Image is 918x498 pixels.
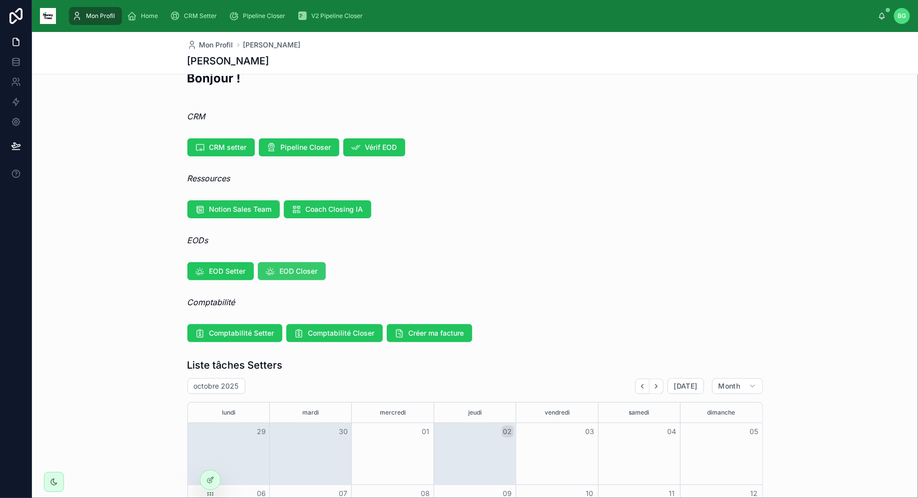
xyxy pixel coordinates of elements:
[194,381,239,391] h2: octobre 2025
[748,426,760,438] button: 05
[294,7,370,25] a: V2 Pipeline Closer
[187,200,280,218] button: Notion Sales Team
[409,328,464,338] span: Créer ma facture
[187,111,205,121] em: CRM
[187,138,255,156] button: CRM setter
[682,403,761,423] div: dimanche
[280,266,318,276] span: EOD Closer
[719,382,741,391] span: Month
[199,40,233,50] span: Mon Profil
[284,200,371,218] button: Coach Closing IA
[650,379,664,394] button: Next
[281,142,331,152] span: Pipeline Closer
[209,204,272,214] span: Notion Sales Team
[258,262,326,280] button: EOD Closer
[243,12,285,20] span: Pipeline Closer
[308,328,375,338] span: Comptabilité Closer
[259,138,339,156] button: Pipeline Closer
[436,403,514,423] div: jeudi
[674,382,698,391] span: [DATE]
[86,12,115,20] span: Mon Profil
[635,379,650,394] button: Back
[666,426,678,438] button: 04
[365,142,397,152] span: Vérif EOD
[64,5,878,27] div: scrollable content
[255,426,267,438] button: 29
[898,12,907,20] span: BG
[243,40,301,50] a: [PERSON_NAME]
[209,142,247,152] span: CRM setter
[187,40,233,50] a: Mon Profil
[419,426,431,438] button: 01
[271,403,350,423] div: mardi
[187,297,235,307] em: Comptabilité
[189,403,268,423] div: lundi
[668,378,704,394] button: [DATE]
[209,328,274,338] span: Comptabilité Setter
[337,426,349,438] button: 30
[167,7,224,25] a: CRM Setter
[209,266,246,276] span: EOD Setter
[187,358,283,372] h1: Liste tâches Setters
[187,54,269,68] h1: [PERSON_NAME]
[353,403,432,423] div: mercredi
[187,235,208,245] em: EODs
[40,8,56,24] img: App logo
[387,324,472,342] button: Créer ma facture
[184,12,217,20] span: CRM Setter
[343,138,405,156] button: Vérif EOD
[187,324,282,342] button: Comptabilité Setter
[187,173,230,183] em: Ressources
[141,12,158,20] span: Home
[584,426,596,438] button: 03
[286,324,383,342] button: Comptabilité Closer
[518,403,596,423] div: vendredi
[226,7,292,25] a: Pipeline Closer
[124,7,165,25] a: Home
[306,204,363,214] span: Coach Closing IA
[600,403,679,423] div: samedi
[187,262,254,280] button: EOD Setter
[187,70,241,86] h2: Bonjour !
[712,378,763,394] button: Month
[311,12,363,20] span: V2 Pipeline Closer
[69,7,122,25] a: Mon Profil
[502,426,514,438] button: 02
